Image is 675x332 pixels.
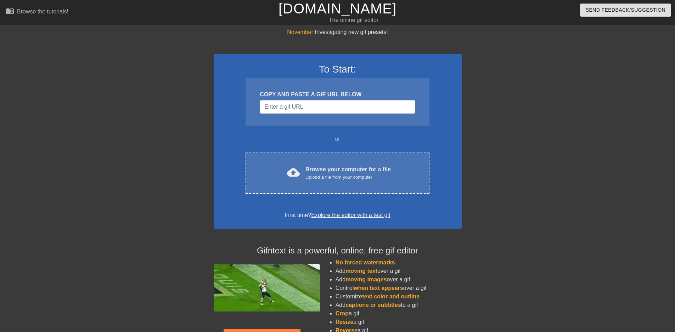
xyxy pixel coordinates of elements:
[336,309,462,318] li: a gif
[580,4,671,17] button: Send Feedback/Suggestion
[6,7,14,15] span: menu_book
[336,267,462,275] li: Add over a gif
[305,165,391,181] div: Browse your computer for a file
[336,259,395,265] span: No forced watermarks
[345,276,387,282] span: moving images
[336,284,462,292] li: Control over a gif
[311,212,390,218] a: Explore the editor with a test gif
[214,264,320,311] img: football_small.gif
[354,285,403,291] span: when text appears
[260,100,415,114] input: Username
[336,319,354,325] span: Resize
[586,6,665,15] span: Send Feedback/Suggestion
[260,90,415,99] div: COPY AND PASTE A GIF URL BELOW
[336,318,462,326] li: a gif
[214,246,462,256] h4: Gifntext is a powerful, online, free gif editor
[336,275,462,284] li: Add over a gif
[6,7,68,18] a: Browse the tutorials!
[287,166,300,179] span: cloud_upload
[336,292,462,301] li: Customize
[223,63,452,75] h3: To Start:
[345,268,377,274] span: moving text
[17,8,68,15] div: Browse the tutorials!
[223,211,452,219] div: First time?
[336,301,462,309] li: Add to a gif
[362,293,420,299] span: text color and outline
[287,29,315,35] span: November:
[345,302,401,308] span: captions or subtitles
[232,135,443,143] div: or
[279,1,396,16] a: [DOMAIN_NAME]
[229,16,479,24] div: The online gif editor
[305,174,391,181] div: Upload a file from your computer
[336,310,349,316] span: Crop
[214,28,462,36] div: Investigating new gif presets!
